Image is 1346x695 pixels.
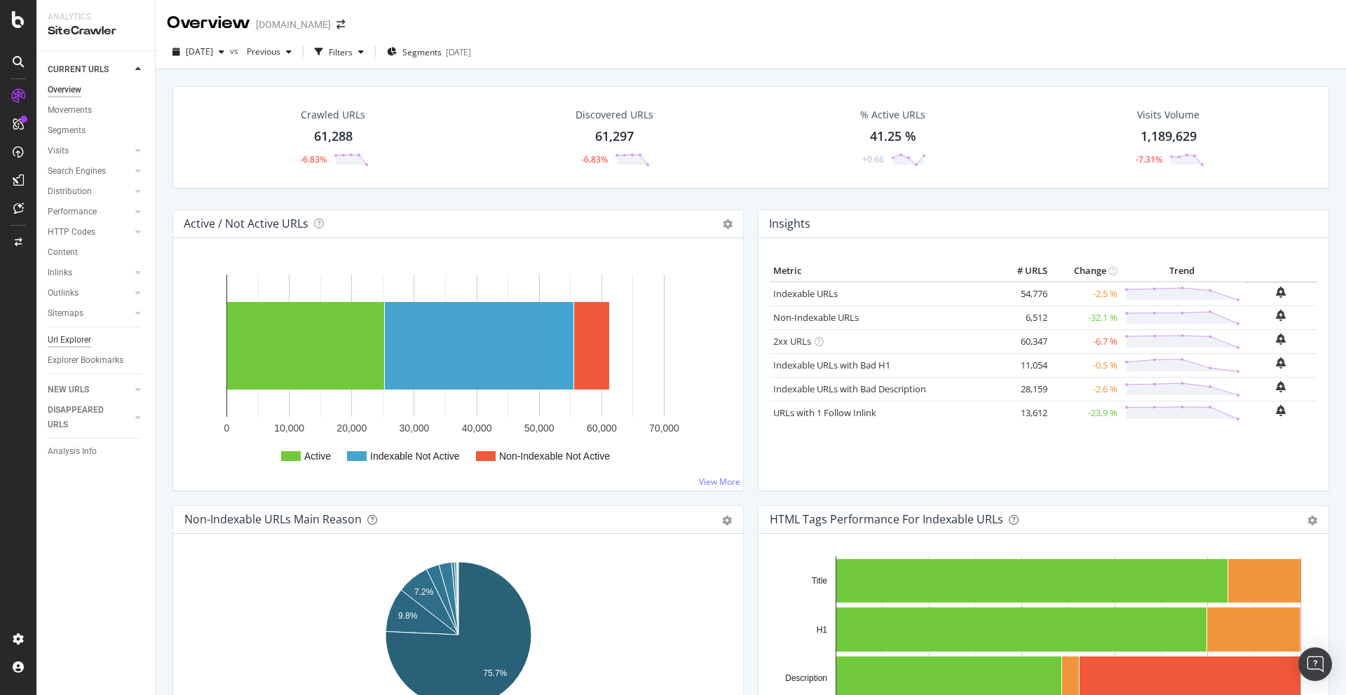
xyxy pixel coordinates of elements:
text: 75.7% [483,668,507,678]
th: Metric [770,261,995,282]
div: 1,189,629 [1141,128,1197,146]
div: CURRENT URLS [48,62,109,77]
button: [DATE] [167,41,230,63]
div: Discovered URLs [576,108,653,122]
div: Distribution [48,184,92,199]
div: 41.25 % [870,128,916,146]
div: Search Engines [48,164,106,179]
a: URLs with 1 Follow Inlink [773,406,876,419]
div: HTML Tags Performance for Indexable URLs [770,512,1003,526]
a: Visits [48,144,131,158]
div: Analysis Info [48,444,97,459]
text: 60,000 [587,422,617,434]
div: -7.31% [1136,153,1162,165]
a: DISAPPEARED URLS [48,403,131,432]
div: 61,288 [314,128,353,146]
div: bell-plus [1276,310,1286,321]
div: Non-Indexable URLs Main Reason [184,512,362,526]
td: 6,512 [995,305,1051,329]
td: 28,159 [995,377,1051,401]
td: -2.5 % [1051,282,1121,306]
td: -32.1 % [1051,305,1121,329]
text: Indexable Not Active [370,450,460,462]
a: 2xx URLs [773,335,811,347]
div: Segments [48,123,86,138]
div: [DATE] [446,46,471,58]
div: Open Intercom Messenger [1298,647,1332,681]
th: # URLS [995,261,1051,282]
text: Title [812,576,828,586]
td: -23.9 % [1051,401,1121,425]
a: Explorer Bookmarks [48,353,145,368]
a: Search Engines [48,164,131,179]
div: NEW URLS [48,383,89,397]
th: Change [1051,261,1121,282]
td: -2.6 % [1051,377,1121,401]
div: Visits [48,144,69,158]
td: 60,347 [995,329,1051,353]
span: Previous [241,46,280,57]
button: Segments[DATE] [381,41,477,63]
td: -6.7 % [1051,329,1121,353]
div: bell-plus [1276,405,1286,416]
a: Performance [48,205,131,219]
div: Overview [48,83,81,97]
div: bell-plus [1276,333,1286,345]
text: 9.8% [398,611,418,621]
a: Content [48,245,145,260]
a: Indexable URLs with Bad H1 [773,359,890,371]
h4: Insights [769,214,810,233]
a: Outlinks [48,286,131,301]
td: 11,054 [995,353,1051,377]
text: 7.2% [414,587,434,597]
div: bell-plus [1276,287,1286,298]
div: -6.83% [300,153,327,165]
text: H1 [817,625,828,635]
a: NEW URLS [48,383,131,397]
div: Filters [329,46,353,58]
div: Inlinks [48,266,72,280]
div: Analytics [48,11,144,23]
div: gear [1307,516,1317,525]
text: Non-Indexable Not Active [499,450,610,462]
div: bell-plus [1276,381,1286,392]
a: Segments [48,123,145,138]
h4: Active / Not Active URLs [184,214,308,233]
div: Performance [48,205,97,219]
div: bell-plus [1276,357,1286,369]
text: Active [304,450,331,462]
a: HTTP Codes [48,225,131,240]
div: Sitemaps [48,306,83,321]
a: Overview [48,83,145,97]
td: 13,612 [995,401,1051,425]
div: arrow-right-arrow-left [336,20,345,29]
div: % Active URLs [860,108,925,122]
div: SiteCrawler [48,23,144,39]
div: +0.66 [862,153,884,165]
text: 0 [224,422,230,434]
td: -0.5 % [1051,353,1121,377]
div: Crawled URLs [301,108,365,122]
button: Previous [241,41,297,63]
div: HTTP Codes [48,225,95,240]
div: Movements [48,103,92,118]
a: Analysis Info [48,444,145,459]
div: DISAPPEARED URLS [48,403,118,432]
div: Url Explorer [48,333,91,347]
text: 20,000 [336,422,367,434]
a: Url Explorer [48,333,145,347]
a: Indexable URLs [773,287,838,300]
a: Sitemaps [48,306,131,321]
th: Trend [1121,261,1244,282]
text: 30,000 [400,422,430,434]
td: 54,776 [995,282,1051,306]
span: 2025 Oct. 5th [186,46,213,57]
div: Overview [167,11,250,35]
a: Movements [48,103,145,118]
svg: A chart. [184,261,732,479]
text: 50,000 [524,422,555,434]
div: gear [722,516,732,525]
text: 10,000 [274,422,304,434]
a: CURRENT URLS [48,62,131,77]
